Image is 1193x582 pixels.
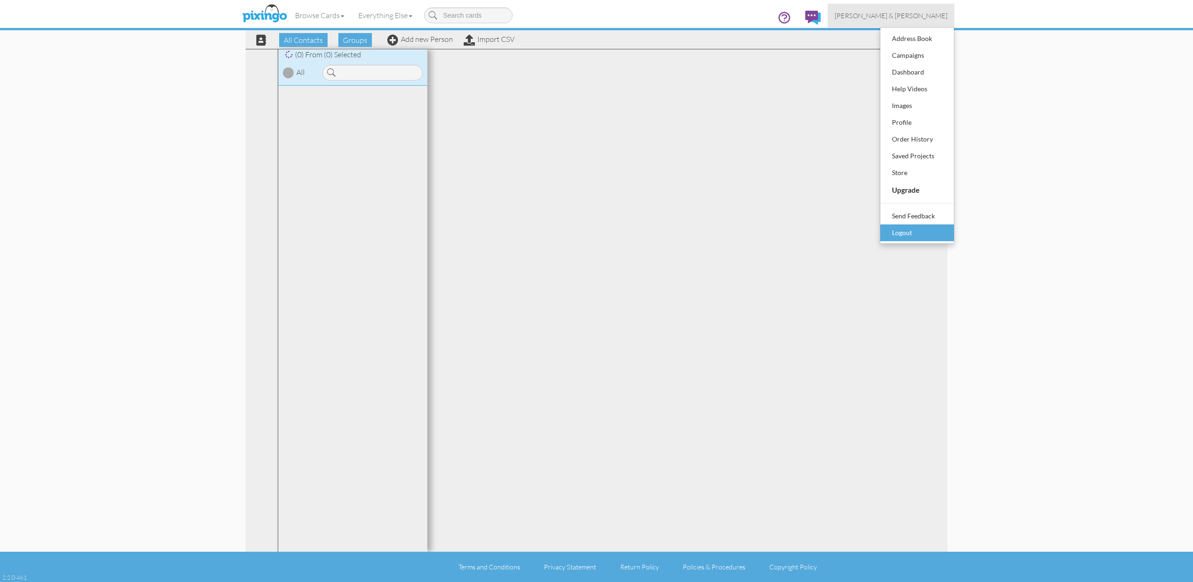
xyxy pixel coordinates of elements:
[351,4,419,27] a: Everything Else
[890,99,945,113] div: Images
[880,181,954,199] a: Upgrade
[890,82,945,96] div: Help Videos
[890,226,945,240] div: Logout
[880,30,954,47] a: Address Book
[278,49,427,60] div: (0) From
[324,50,361,59] span: (0) Selected
[296,67,305,78] div: All
[240,2,289,26] img: pixingo logo
[2,573,27,582] div: 2.2.0-461
[544,563,596,571] a: Privacy Statement
[805,11,821,25] img: comments.svg
[279,33,328,47] span: All Contacts
[828,4,954,27] a: [PERSON_NAME] & [PERSON_NAME]
[890,149,945,163] div: Saved Projects
[880,64,954,81] a: Dashboard
[880,208,954,224] a: Send Feedback
[288,4,351,27] a: Browse Cards
[880,148,954,164] a: Saved Projects
[459,563,520,571] a: Terms and Conditions
[880,97,954,114] a: Images
[880,81,954,97] a: Help Videos
[890,65,945,79] div: Dashboard
[880,224,954,241] a: Logout
[890,32,945,46] div: Address Book
[424,7,513,23] input: Search cards
[338,33,372,47] span: Groups
[880,131,954,148] a: Order History
[880,114,954,131] a: Profile
[890,115,945,129] div: Profile
[890,209,945,223] div: Send Feedback
[835,12,947,20] span: [PERSON_NAME] & [PERSON_NAME]
[890,183,945,197] div: Upgrade
[880,164,954,181] a: Store
[890,132,945,146] div: Order History
[890,166,945,180] div: Store
[387,34,453,44] a: Add new Person
[620,563,659,571] a: Return Policy
[683,563,745,571] a: Policies & Procedures
[464,34,514,44] a: Import CSV
[880,47,954,64] a: Campaigns
[890,48,945,62] div: Campaigns
[769,563,817,571] a: Copyright Policy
